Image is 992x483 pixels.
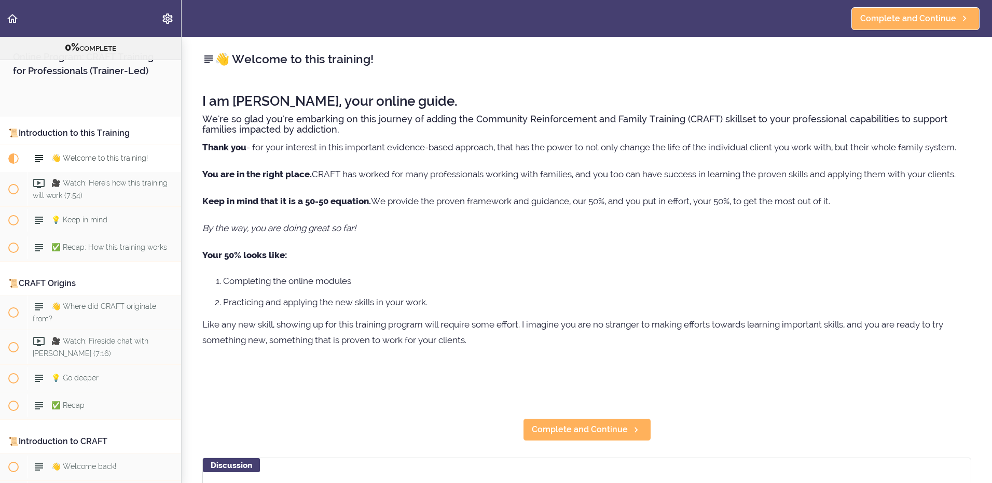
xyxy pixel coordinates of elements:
span: ✅ Recap [51,401,85,409]
div: Discussion [203,458,260,472]
span: 👋 Where did CRAFT originate from? [33,302,156,322]
a: Complete and Continue [523,418,651,441]
span: 👋 Welcome back! [51,462,116,471]
div: COMPLETE [13,41,168,54]
span: 🎥 Watch: Fireside chat with [PERSON_NAME] (7:16) [33,337,148,357]
a: Complete and Continue [851,7,980,30]
span: 0% [65,41,79,53]
p: CRAFT has worked for many professionals working with families, and you too can have success in le... [202,166,971,182]
span: Complete and Continue [860,12,956,25]
span: 💡 Keep in mind [51,216,107,224]
span: Complete and Continue [532,423,628,436]
span: 👋 Welcome to this training! [51,154,148,162]
h2: I am [PERSON_NAME], your online guide. [202,94,971,109]
span: 💡 Go deeper [51,374,99,382]
strong: Thank you [202,142,246,152]
strong: Keep in mind that it is a 50-50 equation. [202,196,371,206]
em: By the way, you are doing great so far! [202,223,356,233]
p: - for your interest in this important evidence-based approach, that has the power to not only cha... [202,139,971,155]
strong: You are in the right place. [202,169,312,179]
span: 🎥 Watch: Here's how this training will work (7:54) [33,179,168,199]
h4: We're so glad you're embarking on this journey of adding the Community Reinforcement and Family T... [202,114,971,135]
li: Practicing and applying the new skills in your work. [223,295,971,309]
li: Completing the online modules [223,274,971,288]
p: We provide the proven framework and guidance, our 50%, and you put in effort, your 50%, to get th... [202,193,971,209]
svg: Back to course curriculum [6,12,19,25]
p: Like any new skill, showing up for this training program will require some effort. I imagine you ... [202,317,971,348]
h2: 👋 Welcome to this training! [202,50,971,68]
span: ✅ Recap: How this training works [51,243,167,251]
svg: Settings Menu [161,12,174,25]
strong: Your 50% looks like: [202,250,287,260]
